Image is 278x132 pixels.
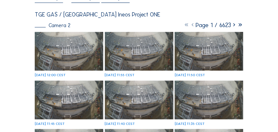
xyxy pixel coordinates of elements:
[35,81,103,119] img: image_53726047
[35,23,70,28] div: Camera 2
[175,32,243,71] img: image_53726125
[105,81,173,119] img: image_53726040
[196,21,231,29] span: Page 1 / 6623
[175,81,243,119] img: image_53725748
[105,32,173,71] img: image_53726291
[175,122,205,126] div: [DATE] 11:35 CEST
[105,122,135,126] div: [DATE] 11:40 CEST
[175,73,205,77] div: [DATE] 11:50 CEST
[35,122,65,126] div: [DATE] 11:45 CEST
[35,32,103,71] img: image_53726380
[35,12,160,18] div: TGE GAS / [GEOGRAPHIC_DATA] Ineos Project ONE
[105,73,135,77] div: [DATE] 11:55 CEST
[35,73,66,77] div: [DATE] 12:00 CEST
